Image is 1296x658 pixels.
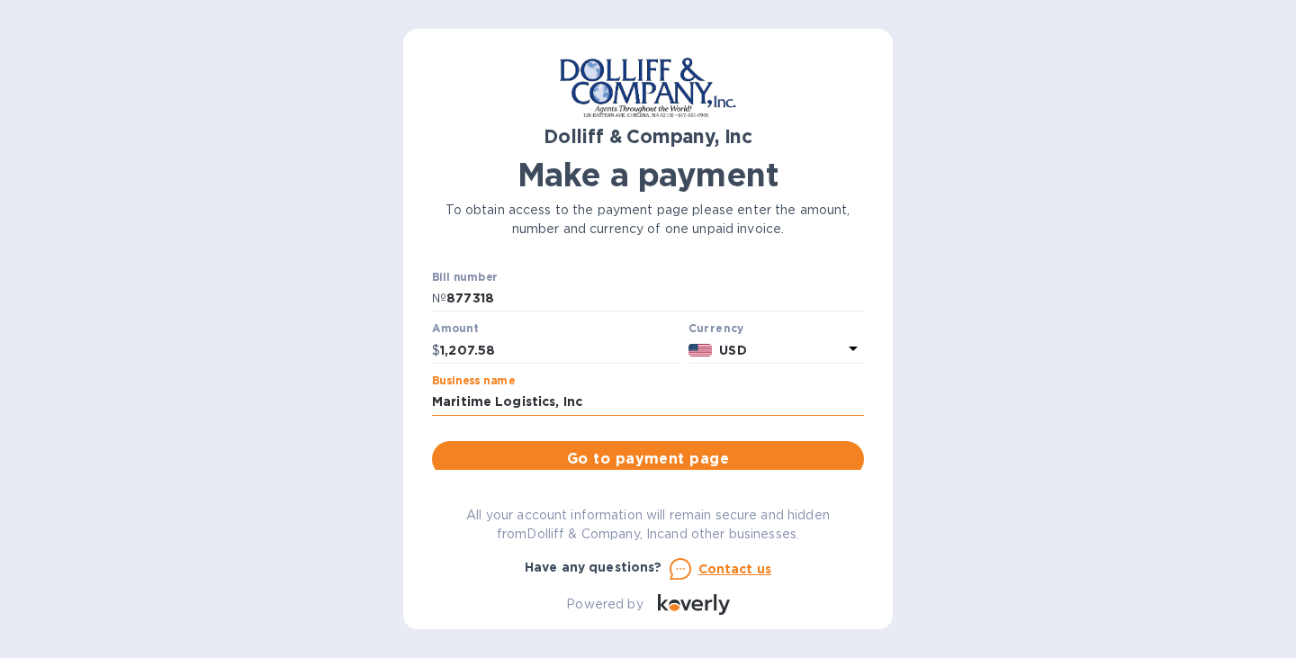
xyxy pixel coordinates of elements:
[719,343,746,357] b: USD
[446,285,864,312] input: Enter bill number
[432,289,446,308] p: №
[446,448,850,470] span: Go to payment page
[432,272,497,283] label: Bill number
[432,441,864,477] button: Go to payment page
[432,201,864,239] p: To obtain access to the payment page please enter the amount, number and currency of one unpaid i...
[432,156,864,194] h1: Make a payment
[698,562,772,576] u: Contact us
[544,125,752,148] b: Dolliff & Company, Inc
[432,506,864,544] p: All your account information will remain secure and hidden from Dolliff & Company, Inc and other ...
[432,375,515,386] label: Business name
[566,595,643,614] p: Powered by
[688,344,713,356] img: USD
[440,337,681,364] input: 0.00
[688,321,744,335] b: Currency
[432,324,478,335] label: Amount
[525,560,662,574] b: Have any questions?
[432,341,440,360] p: $
[432,389,864,416] input: Enter business name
